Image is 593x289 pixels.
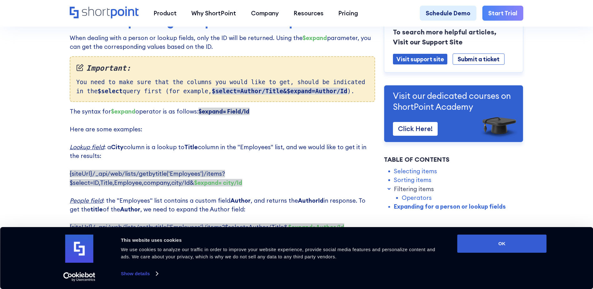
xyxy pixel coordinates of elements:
strong: AuthorId [298,197,324,204]
strong: $expand [111,108,135,115]
div: Company [251,9,279,18]
div: Product [153,9,177,18]
p: To search more helpful articles, Visit our Support Site [393,27,514,47]
div: Resources [294,9,324,18]
strong: Title [184,143,198,151]
p: Visit our dedicated courses on ShortPoint Academy [393,91,514,112]
p: The syntax for operator is as follows: Here are some examples: ‍ : a column is a lookup to column... [70,107,375,231]
strong: $select=Author/Title&$expand=Author/Id [212,88,348,94]
span: {siteUrl}/_api/web/lists/getbytitle('Employees')/items?$select=Author/Title& [70,223,344,231]
a: Show details [121,269,158,278]
a: Usercentrics Cookiebot - opens in a new window [52,272,107,281]
a: Schedule Demo [420,6,476,20]
a: Start Trial [482,6,523,20]
em: Important: [76,63,369,74]
a: Home [70,7,139,19]
a: Filtering items [394,185,434,193]
div: Why ShortPoint [191,9,236,18]
strong: Author [230,197,251,204]
span: {siteUrl}/_api/web/lists/getbytitle('Employees')/items?$select=ID,Title,Employee,company,city/Id& [70,170,242,186]
div: Pricing [338,9,358,18]
span: We use cookies to analyze our traffic in order to improve your website experience, provide social... [121,247,435,259]
a: Resources [286,6,331,20]
strong: City [111,143,123,151]
em: Lookup field [70,143,104,151]
strong: $expand=Author/Id [288,223,344,231]
strong: title [90,205,103,213]
a: Sorting items [394,175,431,184]
img: logo [65,235,93,263]
div: Table of Contents [384,155,523,164]
a: Visit support site [393,54,447,65]
a: Why ShortPoint [184,6,244,20]
strong: $select [98,88,123,94]
a: Expanding for a person or lookup fields [394,202,506,211]
a: Submit a ticket [453,53,504,65]
a: Company [244,6,286,20]
div: This website uses cookies [121,236,443,244]
p: When dealing with a person or lookup fields, only the ID will be returned. Using the parameter, y... [70,33,375,51]
a: Pricing [331,6,365,20]
a: Operators [402,193,432,202]
a: Click Here! [393,122,438,136]
button: OK [457,235,547,253]
strong: $expand= Field/Id ‍ [199,108,249,115]
div: You need to make sure that the columns you would like to get, should be indicated in the query fi... [70,56,375,102]
a: Selecting items [394,167,437,175]
em: People field [70,197,103,204]
strong: $expand= city/Id [194,179,242,186]
h2: Expanding for a person or lookup fields [105,15,339,28]
strong: Author [120,205,140,213]
strong: $expand [303,34,327,42]
a: Product [146,6,184,20]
